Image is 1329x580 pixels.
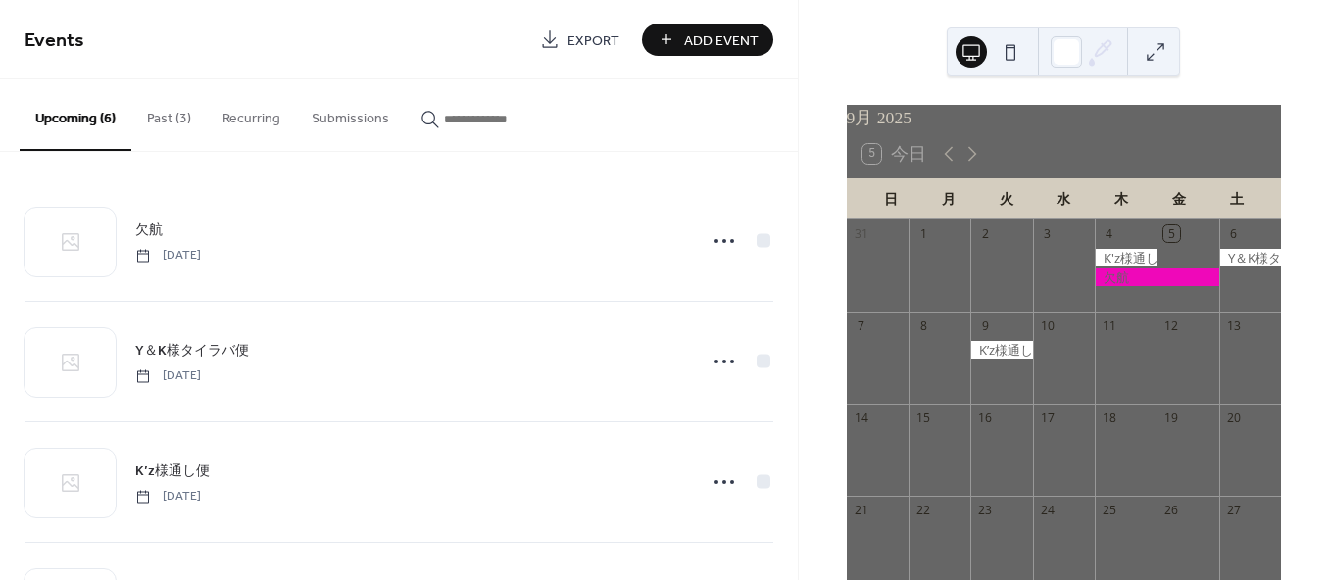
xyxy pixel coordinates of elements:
div: 26 [1163,502,1180,518]
span: [DATE] [135,367,201,385]
button: Submissions [296,79,405,149]
span: K’z様通し便 [135,461,210,482]
div: 21 [853,502,869,518]
div: Y＆K様タイラバ便 [1219,249,1281,266]
div: 9月 2025 [847,105,1281,130]
div: 14 [853,410,869,426]
a: Y＆K様タイラバ便 [135,339,249,362]
div: 3 [1039,225,1056,242]
div: 日 [862,178,920,218]
div: 18 [1102,410,1118,426]
div: 12 [1163,317,1180,334]
div: 月 [919,178,977,218]
div: 6 [1225,225,1242,242]
div: 19 [1163,410,1180,426]
div: 2 [977,225,994,242]
span: Events [25,22,84,60]
div: 木 [1093,178,1151,218]
div: 25 [1102,502,1118,518]
button: Past (3) [131,79,207,149]
span: Y＆K様タイラバ便 [135,341,249,362]
div: 11 [1102,317,1118,334]
div: 16 [977,410,994,426]
div: 22 [915,502,932,518]
div: K’z様通し便 [970,341,1032,359]
button: Add Event [642,24,773,56]
span: 欠航 [135,220,163,241]
span: Export [567,30,619,51]
div: 17 [1039,410,1056,426]
div: 8 [915,317,932,334]
span: Add Event [684,30,759,51]
div: 土 [1207,178,1265,218]
div: 7 [853,317,869,334]
div: 1 [915,225,932,242]
div: 欠航 [1095,268,1219,286]
div: 20 [1225,410,1242,426]
button: Recurring [207,79,296,149]
div: 23 [977,502,994,518]
div: 27 [1225,502,1242,518]
div: 24 [1039,502,1056,518]
div: 13 [1225,317,1242,334]
div: 15 [915,410,932,426]
div: 水 [1035,178,1093,218]
div: 10 [1039,317,1056,334]
div: 4 [1102,225,1118,242]
a: 欠航 [135,218,163,241]
div: 火 [977,178,1035,218]
div: K'z様通し便 [1095,249,1157,266]
div: 9 [977,317,994,334]
span: [DATE] [135,488,201,506]
div: 31 [853,225,869,242]
button: Upcoming (6) [20,79,131,151]
a: K’z様通し便 [135,459,210,482]
div: 金 [1150,178,1207,218]
div: 5 [1163,225,1180,242]
a: Export [525,24,634,56]
span: [DATE] [135,247,201,265]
